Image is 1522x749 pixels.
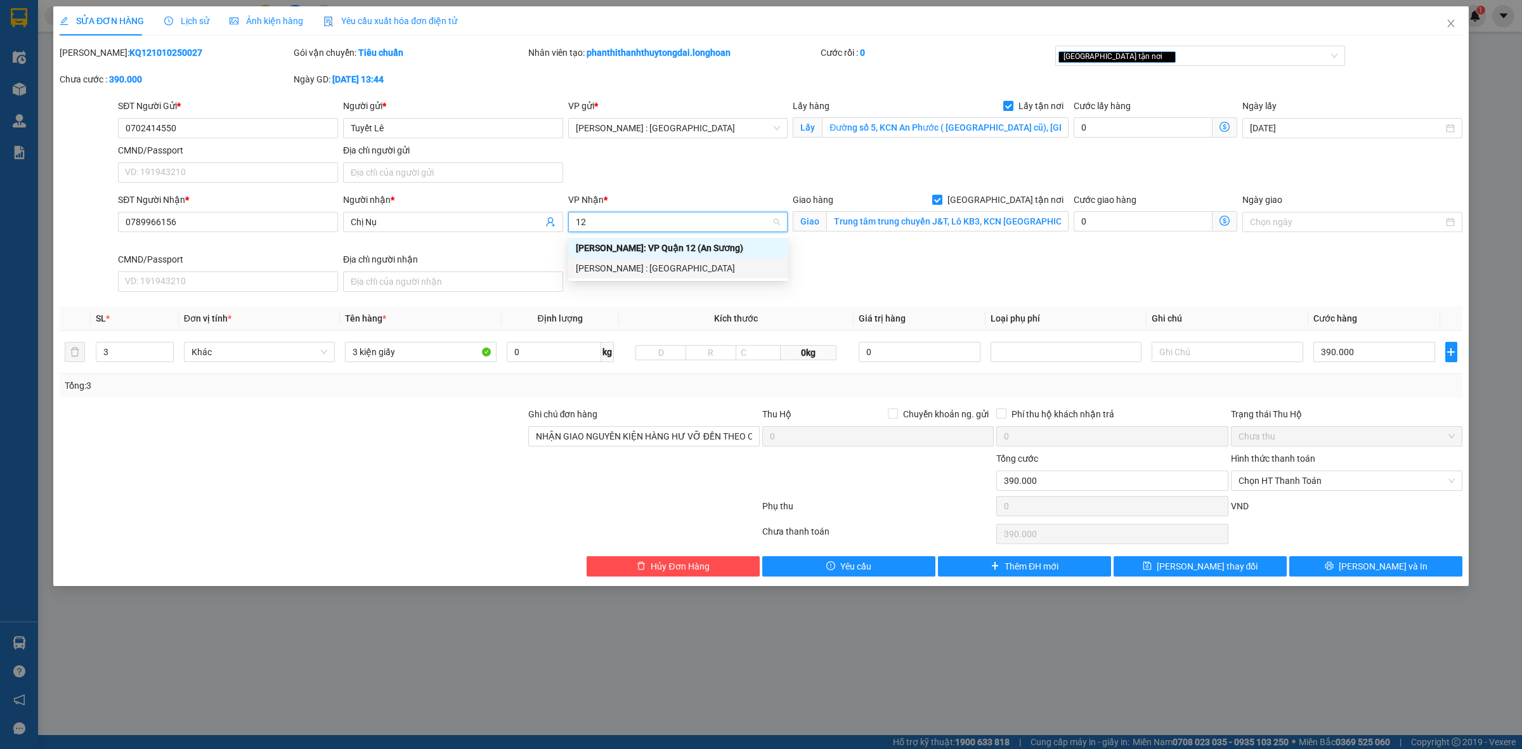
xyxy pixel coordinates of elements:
span: plus [991,561,999,571]
div: Ngày GD: [294,72,525,86]
b: [DATE] 13:44 [332,74,384,84]
label: Cước giao hàng [1074,195,1136,205]
input: Cước lấy hàng [1074,117,1213,138]
span: dollar-circle [1220,216,1230,226]
input: Địa chỉ của người gửi [343,162,563,183]
span: printer [1325,561,1334,571]
div: [PERSON_NAME]: VP Quận 12 (An Sương) [576,241,781,255]
div: VP gửi [568,99,788,113]
div: Địa chỉ người gửi [343,143,563,157]
button: save[PERSON_NAME] thay đổi [1114,556,1287,576]
div: SĐT Người Nhận [118,193,338,207]
th: Ghi chú [1147,306,1308,331]
label: Ngày lấy [1242,101,1277,111]
div: [PERSON_NAME] : [GEOGRAPHIC_DATA] [576,261,781,275]
span: edit [60,16,68,25]
input: C [736,345,781,360]
label: Ngày giao [1242,195,1282,205]
span: Lấy hàng [793,101,829,111]
input: Ngày giao [1250,215,1443,229]
span: user-add [545,217,556,227]
span: clock-circle [164,16,173,25]
span: dollar-circle [1220,122,1230,132]
div: Cước rồi : [821,46,1052,60]
input: R [686,345,736,360]
input: Lấy tận nơi [822,117,1069,138]
span: Tổng cước [996,453,1038,464]
div: Người gửi [343,99,563,113]
img: icon [323,16,334,27]
div: Trạng thái Thu Hộ [1231,407,1462,421]
button: deleteHủy Đơn Hàng [587,556,760,576]
input: Ghi chú đơn hàng [528,426,760,446]
div: [PERSON_NAME]: [60,46,291,60]
input: VD: Bàn, Ghế [345,342,496,362]
span: SL [96,313,106,323]
span: [GEOGRAPHIC_DATA] tận nơi [1058,51,1176,63]
span: Giao [793,211,826,231]
span: save [1143,561,1152,571]
span: [PERSON_NAME] thay đổi [1157,559,1258,573]
span: Lấy [793,117,822,138]
span: Yêu cầu xuất hóa đơn điện tử [323,16,457,26]
label: Ghi chú đơn hàng [528,409,598,419]
button: printer[PERSON_NAME] và In [1289,556,1462,576]
span: picture [230,16,238,25]
input: Ghi Chú [1152,342,1303,362]
span: Chọn HT Thanh Toán [1239,471,1455,490]
input: D [635,345,686,360]
b: 390.000 [109,74,142,84]
span: Định lượng [538,313,583,323]
div: SĐT Người Gửi [118,99,338,113]
button: Close [1433,6,1469,42]
span: Kích thước [714,313,758,323]
span: exclamation-circle [826,561,835,571]
div: Nhân viên tạo: [528,46,819,60]
b: Tiêu chuẩn [358,48,403,58]
span: kg [601,342,614,362]
span: [GEOGRAPHIC_DATA] tận nơi [942,193,1069,207]
span: Hủy Đơn Hàng [651,559,709,573]
span: Chuyển khoản ng. gửi [898,407,994,421]
th: Loại phụ phí [985,306,1147,331]
b: 0 [860,48,865,58]
div: Địa chỉ người nhận [343,252,563,266]
span: Tên hàng [345,313,386,323]
span: Lấy tận nơi [1013,99,1069,113]
div: Chưa cước : [60,72,291,86]
input: Ngày lấy [1250,121,1443,135]
span: VND [1231,501,1249,511]
button: plusThêm ĐH mới [938,556,1111,576]
div: Hồ Chí Minh : Kho Quận 12 [568,258,788,278]
span: Khác [192,342,327,361]
div: Người nhận [343,193,563,207]
div: Chưa thanh toán [761,524,995,547]
span: Thêm ĐH mới [1005,559,1058,573]
div: CMND/Passport [118,252,338,266]
span: Thu Hộ [762,409,791,419]
div: Phụ thu [761,499,995,521]
b: phanthithanhthuytongdai.longhoan [587,48,731,58]
span: Chưa thu [1239,427,1455,446]
input: Cước giao hàng [1074,211,1213,231]
span: delete [637,561,646,571]
input: Giao tận nơi [826,211,1069,231]
span: [PERSON_NAME] và In [1339,559,1428,573]
div: Gói vận chuyển: [294,46,525,60]
div: CMND/Passport [118,143,338,157]
span: Ảnh kiện hàng [230,16,303,26]
span: VP Nhận [568,195,604,205]
span: Lịch sử [164,16,209,26]
span: SỬA ĐƠN HÀNG [60,16,144,26]
span: Hồ Chí Minh : Kho Quận 12 [576,119,781,138]
button: delete [65,342,85,362]
span: Phí thu hộ khách nhận trả [1006,407,1119,421]
span: Yêu cầu [840,559,871,573]
button: plus [1445,342,1457,362]
span: Giao hàng [793,195,833,205]
span: close [1164,53,1171,60]
input: Địa chỉ của người nhận [343,271,563,292]
b: KQ121010250027 [129,48,202,58]
label: Hình thức thanh toán [1231,453,1315,464]
span: Cước hàng [1313,313,1357,323]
